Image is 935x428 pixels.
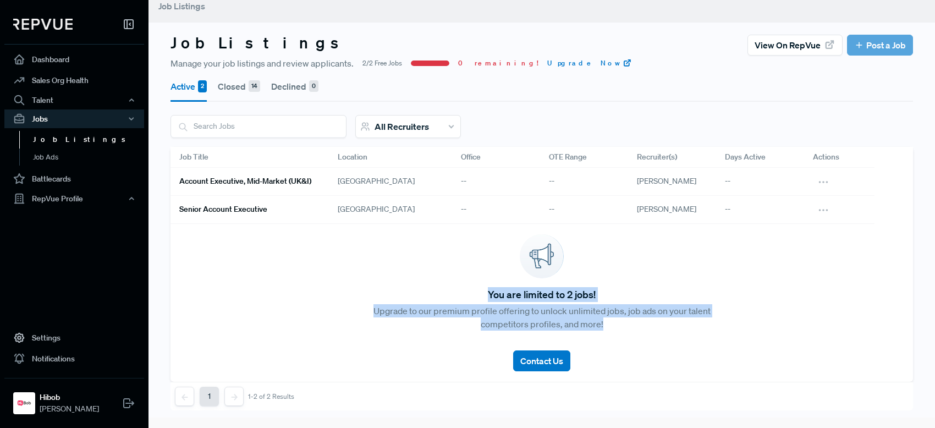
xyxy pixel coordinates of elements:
[520,234,564,278] img: announcement
[813,151,839,163] span: Actions
[362,58,402,68] span: 2/2 Free Jobs
[513,350,570,371] button: Contact Us
[198,80,207,92] div: 2
[309,80,318,92] div: 0
[13,19,73,30] img: RepVue
[179,205,267,214] h6: Senior Account Executive
[452,168,540,196] div: --
[200,387,219,406] button: 1
[4,327,144,348] a: Settings
[4,348,144,369] a: Notifications
[4,378,144,419] a: HibobHibob[PERSON_NAME]
[218,71,260,102] button: Closed 14
[338,175,415,187] span: [GEOGRAPHIC_DATA]
[249,80,260,92] div: 14
[725,151,766,163] span: Days Active
[488,287,596,302] span: You are limited to 2 jobs!
[4,91,144,109] button: Talent
[338,151,367,163] span: Location
[158,1,205,12] span: Job Listings
[4,49,144,70] a: Dashboard
[458,58,538,68] span: 0 remaining!
[179,151,208,163] span: Job Title
[170,71,207,102] button: Active 2
[549,151,587,163] span: OTE Range
[248,393,294,400] div: 1-2 of 2 Results
[19,149,159,166] a: Job Ads
[375,121,429,132] span: All Recruiters
[4,168,144,189] a: Battlecards
[179,200,311,219] a: Senior Account Executive
[4,189,144,208] button: RepVue Profile
[175,387,194,406] button: Previous
[179,177,311,186] h6: Account Executive, Mid-market (UK&I)
[452,196,540,224] div: --
[4,70,144,91] a: Sales Org Health
[716,168,804,196] div: --
[40,403,99,415] span: [PERSON_NAME]
[15,394,33,412] img: Hibob
[171,116,346,137] input: Search Jobs
[716,196,804,224] div: --
[179,172,311,191] a: Account Executive, Mid-market (UK&I)
[19,131,159,149] a: Job Listings
[224,387,244,406] button: Next
[547,58,632,68] a: Upgrade Now
[4,109,144,128] button: Jobs
[520,355,563,366] span: Contact Us
[170,57,354,70] span: Manage your job listings and review applicants.
[637,151,677,163] span: Recruiter(s)
[513,342,570,371] a: Contact Us
[461,151,481,163] span: Office
[170,34,349,52] h3: Job Listings
[755,39,821,52] span: View on RepVue
[271,71,318,102] button: Declined 0
[540,196,628,224] div: --
[40,392,99,403] strong: Hibob
[356,304,728,331] p: Upgrade to our premium profile offering to unlock unlimited jobs, job ads on your talent competit...
[175,387,294,406] nav: pagination
[747,35,843,56] button: View on RepVue
[637,204,696,214] span: [PERSON_NAME]
[338,204,415,215] span: [GEOGRAPHIC_DATA]
[540,168,628,196] div: --
[637,176,696,186] span: [PERSON_NAME]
